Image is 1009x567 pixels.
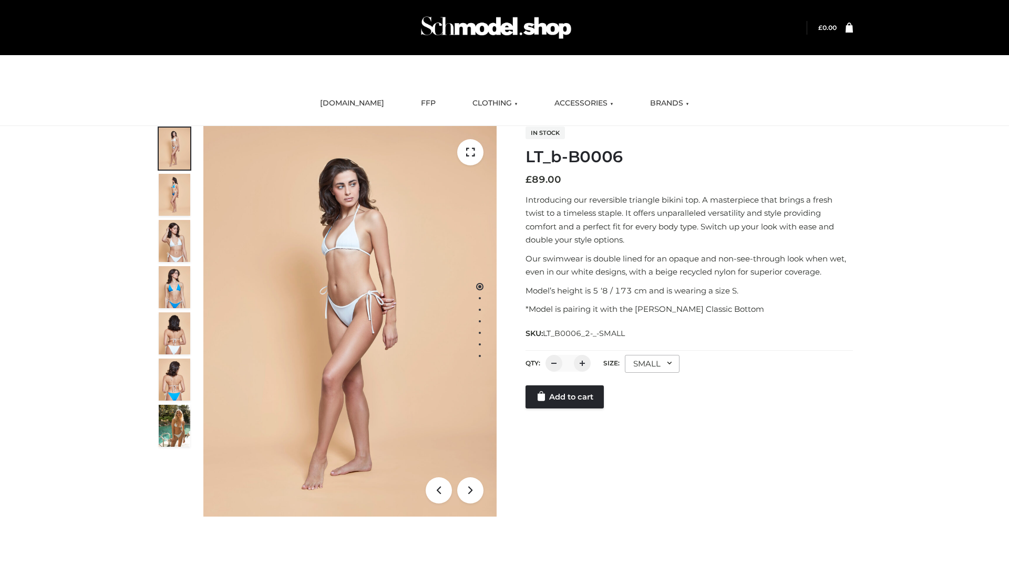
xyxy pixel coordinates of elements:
label: QTY: [526,359,540,367]
span: £ [818,24,822,31]
bdi: 0.00 [818,24,837,31]
p: Introducing our reversible triangle bikini top. A masterpiece that brings a fresh twist to a time... [526,193,853,247]
div: SMALL [625,355,679,373]
img: ArielClassicBikiniTop_CloudNine_AzureSky_OW114ECO_7-scaled.jpg [159,312,190,354]
a: ACCESSORIES [547,92,621,115]
img: ArielClassicBikiniTop_CloudNine_AzureSky_OW114ECO_8-scaled.jpg [159,359,190,401]
img: ArielClassicBikiniTop_CloudNine_AzureSky_OW114ECO_4-scaled.jpg [159,266,190,308]
img: Schmodel Admin 964 [417,7,575,48]
img: ArielClassicBikiniTop_CloudNine_AzureSky_OW114ECO_1-scaled.jpg [159,128,190,170]
a: BRANDS [642,92,697,115]
a: £0.00 [818,24,837,31]
h1: LT_b-B0006 [526,148,853,166]
a: FFP [413,92,444,115]
bdi: 89.00 [526,174,561,185]
p: *Model is pairing it with the [PERSON_NAME] Classic Bottom [526,302,853,316]
span: SKU: [526,327,626,340]
a: [DOMAIN_NAME] [312,92,392,115]
label: Size: [603,359,620,367]
img: Arieltop_CloudNine_AzureSky2.jpg [159,405,190,447]
p: Our swimwear is double lined for an opaque and non-see-through look when wet, even in our white d... [526,252,853,279]
img: ArielClassicBikiniTop_CloudNine_AzureSky_OW114ECO_3-scaled.jpg [159,220,190,262]
a: Add to cart [526,385,604,408]
img: ArielClassicBikiniTop_CloudNine_AzureSky_OW114ECO_2-scaled.jpg [159,174,190,216]
span: LT_B0006_2-_-SMALL [543,329,625,338]
span: £ [526,174,532,185]
a: CLOTHING [465,92,526,115]
span: In stock [526,127,565,139]
p: Model’s height is 5 ‘8 / 173 cm and is wearing a size S. [526,284,853,298]
img: ArielClassicBikiniTop_CloudNine_AzureSky_OW114ECO_1 [203,126,497,517]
